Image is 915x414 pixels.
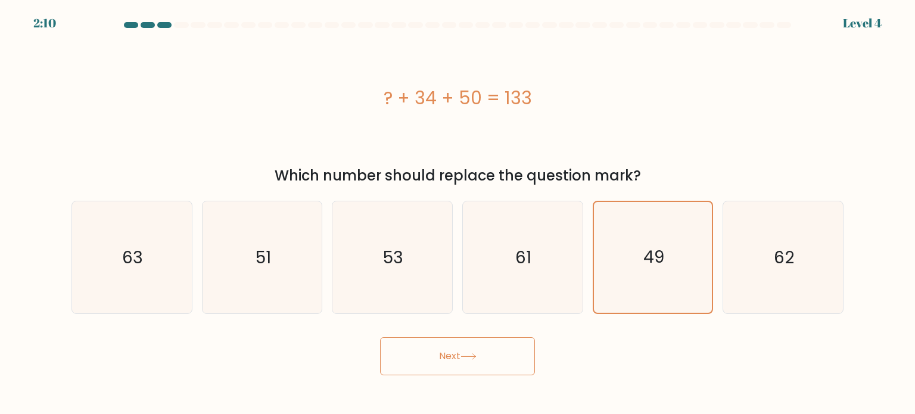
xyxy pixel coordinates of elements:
[516,245,532,269] text: 61
[774,245,794,269] text: 62
[256,245,271,269] text: 51
[643,245,664,269] text: 49
[843,14,882,32] div: Level 4
[33,14,56,32] div: 2:10
[123,245,144,269] text: 63
[79,165,836,186] div: Which number should replace the question mark?
[384,245,404,269] text: 53
[380,337,535,375] button: Next
[71,85,844,111] div: ? + 34 + 50 = 133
